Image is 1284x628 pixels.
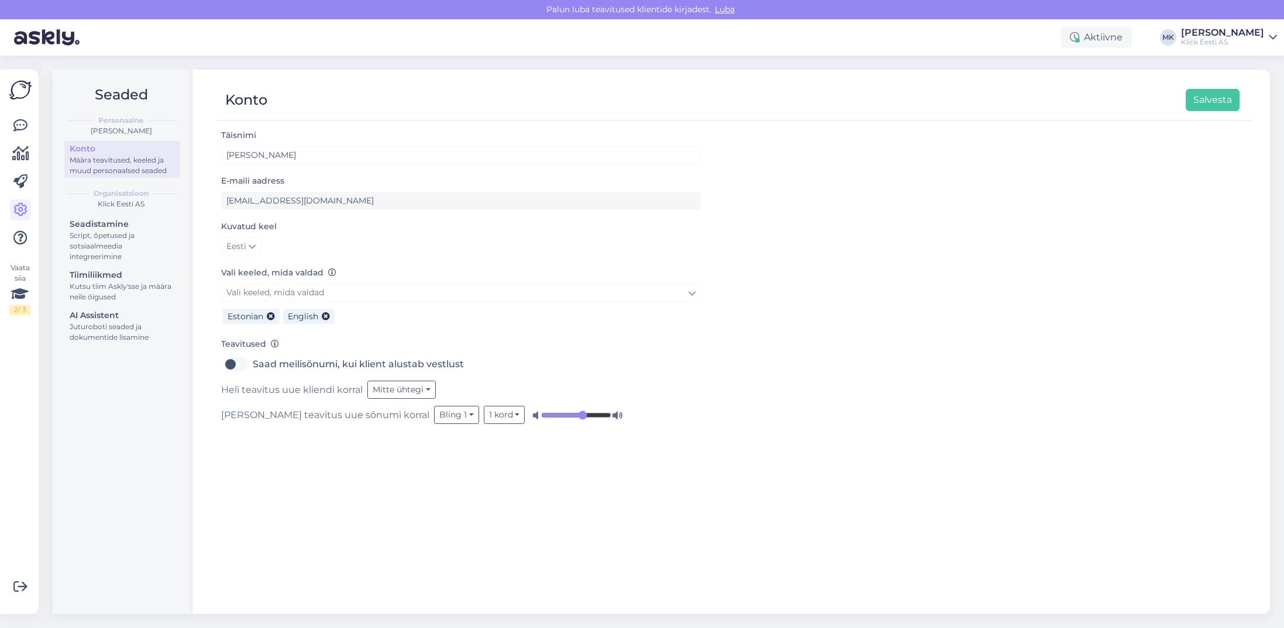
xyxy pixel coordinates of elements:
[221,220,277,233] label: Kuvatud keel
[1181,28,1277,47] a: [PERSON_NAME]Klick Eesti AS
[9,263,30,315] div: Vaata siia
[9,305,30,315] div: 2 / 3
[221,237,261,256] a: Eesti
[434,406,479,424] button: Bling 1
[1181,37,1264,47] div: Klick Eesti AS
[711,4,738,15] span: Luba
[70,309,175,322] div: AI Assistent
[94,188,149,199] b: Organisatsioon
[64,267,180,304] a: TiimiliikmedKutsu tiim Askly'sse ja määra neile õigused
[1181,28,1264,37] div: [PERSON_NAME]
[70,218,175,230] div: Seadistamine
[9,79,32,101] img: Askly Logo
[221,192,701,210] input: Sisesta e-maili aadress
[1160,29,1176,46] div: MK
[226,287,324,298] span: Vali keeled, mida valdad
[70,281,175,302] div: Kutsu tiim Askly'sse ja määra neile õigused
[221,129,256,142] label: Täisnimi
[484,406,525,424] button: 1 kord
[221,267,336,279] label: Vali keeled, mida valdad
[221,146,701,164] input: Sisesta nimi
[228,311,263,322] span: Estonian
[70,143,175,155] div: Konto
[288,311,318,322] span: English
[64,308,180,344] a: AI AssistentJuturoboti seaded ja dokumentide lisamine
[226,240,246,253] span: Eesti
[221,284,701,302] a: Vali keeled, mida valdad
[64,141,180,178] a: KontoMäära teavitused, keeled ja muud personaalsed seaded
[62,84,180,106] h2: Seaded
[70,155,175,176] div: Määra teavitused, keeled ja muud personaalsed seaded
[221,406,701,424] div: [PERSON_NAME] teavitus uue sõnumi korral
[64,216,180,264] a: SeadistamineScript, õpetused ja sotsiaalmeedia integreerimine
[221,175,284,187] label: E-maili aadress
[62,199,180,209] div: Klick Eesti AS
[1186,89,1240,111] button: Salvesta
[253,355,464,374] label: Saad meilisõnumi, kui klient alustab vestlust
[70,230,175,262] div: Script, õpetused ja sotsiaalmeedia integreerimine
[98,115,144,126] b: Personaalne
[225,89,267,111] div: Konto
[367,381,436,399] button: Mitte ühtegi
[221,381,701,399] div: Heli teavitus uue kliendi korral
[70,269,175,281] div: Tiimiliikmed
[70,322,175,343] div: Juturoboti seaded ja dokumentide lisamine
[62,126,180,136] div: [PERSON_NAME]
[1061,27,1132,48] div: Aktiivne
[221,338,279,350] label: Teavitused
